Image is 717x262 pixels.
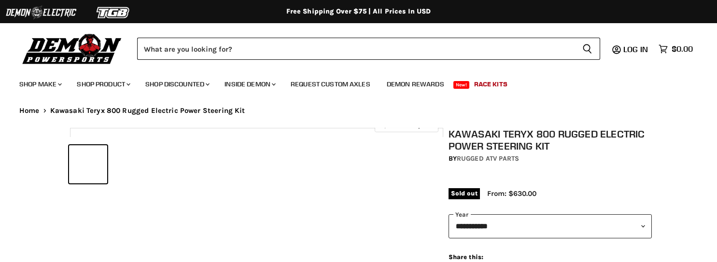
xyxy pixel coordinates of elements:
[380,122,433,129] span: Click to expand
[672,44,693,54] span: $0.00
[217,74,281,94] a: Inside Demon
[19,31,125,66] img: Demon Powersports
[380,74,451,94] a: Demon Rewards
[50,107,245,115] span: Kawasaki Teryx 800 Rugged Electric Power Steering Kit
[487,189,536,198] span: From: $630.00
[283,74,378,94] a: Request Custom Axles
[138,74,215,94] a: Shop Discounted
[12,74,68,94] a: Shop Make
[19,107,40,115] a: Home
[449,214,652,238] select: year
[449,128,652,152] h1: Kawasaki Teryx 800 Rugged Electric Power Steering Kit
[70,74,136,94] a: Shop Product
[457,154,519,163] a: Rugged ATV Parts
[69,145,107,183] button: IMAGE thumbnail
[137,38,575,60] input: Search
[654,42,698,56] a: $0.00
[12,70,690,94] ul: Main menu
[77,3,150,22] img: TGB Logo 2
[453,81,470,89] span: New!
[619,45,654,54] a: Log in
[467,74,515,94] a: Race Kits
[449,188,480,199] span: Sold out
[575,38,600,60] button: Search
[449,253,483,261] span: Share this:
[449,153,652,164] div: by
[5,3,77,22] img: Demon Electric Logo 2
[137,38,600,60] form: Product
[623,44,648,54] span: Log in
